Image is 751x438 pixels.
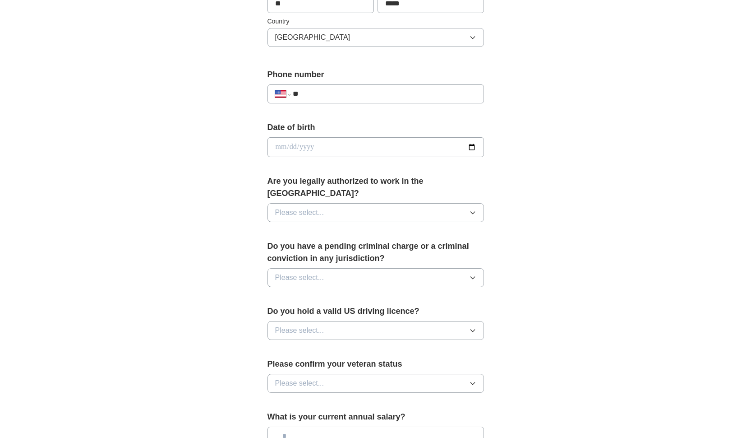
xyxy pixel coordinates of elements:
span: Please select... [275,272,324,283]
label: Are you legally authorized to work in the [GEOGRAPHIC_DATA]? [267,175,484,200]
label: Do you hold a valid US driving licence? [267,305,484,317]
label: Country [267,17,484,26]
button: [GEOGRAPHIC_DATA] [267,28,484,47]
label: Date of birth [267,121,484,134]
span: [GEOGRAPHIC_DATA] [275,32,350,43]
label: Phone number [267,69,484,81]
label: Please confirm your veteran status [267,358,484,370]
button: Please select... [267,268,484,287]
label: Do you have a pending criminal charge or a criminal conviction in any jurisdiction? [267,240,484,265]
span: Please select... [275,378,324,389]
span: Please select... [275,325,324,336]
button: Please select... [267,374,484,393]
button: Please select... [267,203,484,222]
button: Please select... [267,321,484,340]
span: Please select... [275,207,324,218]
label: What is your current annual salary? [267,411,484,423]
